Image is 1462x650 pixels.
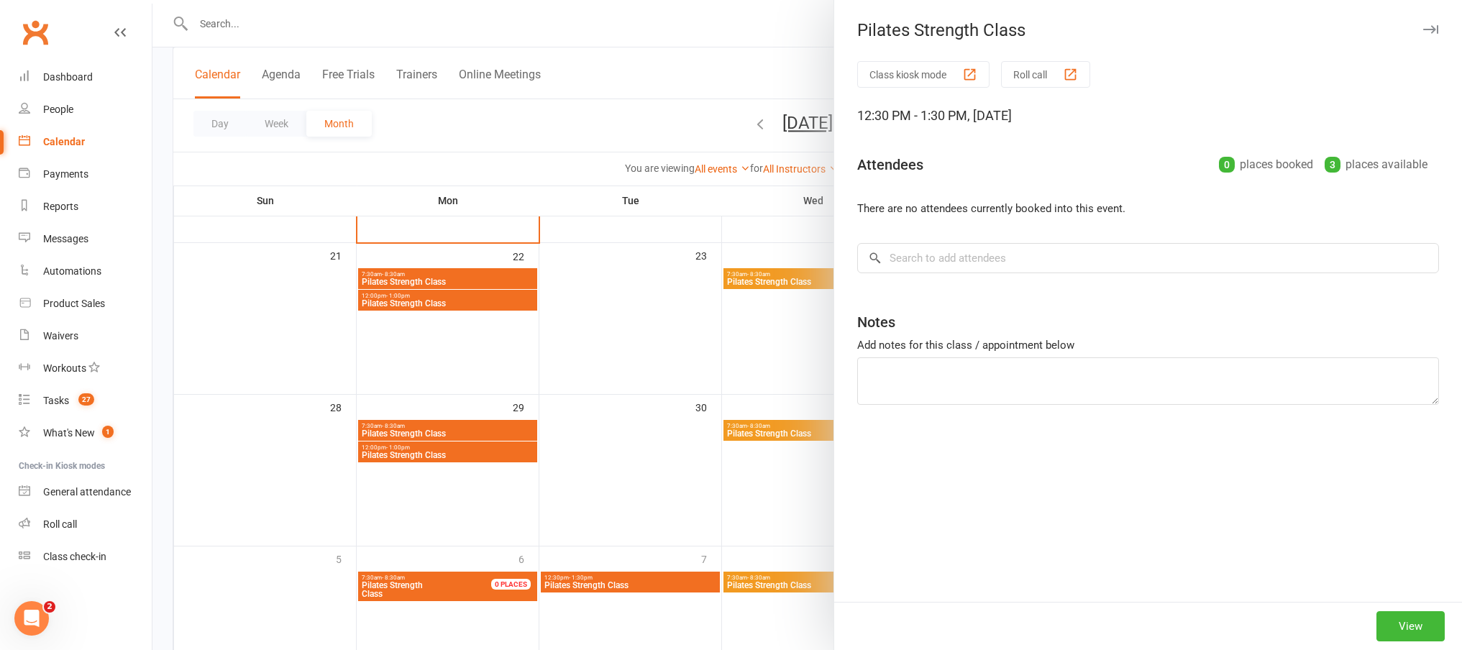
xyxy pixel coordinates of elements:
div: Automations [43,265,101,277]
div: Reports [43,201,78,212]
div: Product Sales [43,298,105,309]
div: Attendees [857,155,923,175]
input: Search to add attendees [857,243,1439,273]
a: Reports [19,191,152,223]
a: Dashboard [19,61,152,93]
a: Calendar [19,126,152,158]
div: 3 [1325,157,1340,173]
span: 2 [44,601,55,613]
div: Workouts [43,362,86,374]
div: General attendance [43,486,131,498]
div: Calendar [43,136,85,147]
div: Dashboard [43,71,93,83]
a: Waivers [19,320,152,352]
div: Messages [43,233,88,244]
a: People [19,93,152,126]
div: Waivers [43,330,78,342]
a: Product Sales [19,288,152,320]
div: places booked [1219,155,1313,175]
a: General attendance kiosk mode [19,476,152,508]
a: What's New1 [19,417,152,449]
a: Class kiosk mode [19,541,152,573]
div: What's New [43,427,95,439]
span: 27 [78,393,94,406]
li: There are no attendees currently booked into this event. [857,200,1439,217]
div: Notes [857,312,895,332]
div: places available [1325,155,1427,175]
div: Roll call [43,518,77,530]
a: Messages [19,223,152,255]
a: Clubworx [17,14,53,50]
iframe: Intercom live chat [14,601,49,636]
button: Class kiosk mode [857,61,990,88]
a: Tasks 27 [19,385,152,417]
div: Payments [43,168,88,180]
div: People [43,104,73,115]
div: Tasks [43,395,69,406]
div: 12:30 PM - 1:30 PM, [DATE] [857,106,1439,126]
div: Class check-in [43,551,106,562]
div: Pilates Strength Class [834,20,1462,40]
span: 1 [102,426,114,438]
button: Roll call [1001,61,1090,88]
a: Payments [19,158,152,191]
button: View [1376,611,1445,641]
div: Add notes for this class / appointment below [857,337,1439,354]
div: 0 [1219,157,1235,173]
a: Automations [19,255,152,288]
a: Workouts [19,352,152,385]
a: Roll call [19,508,152,541]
